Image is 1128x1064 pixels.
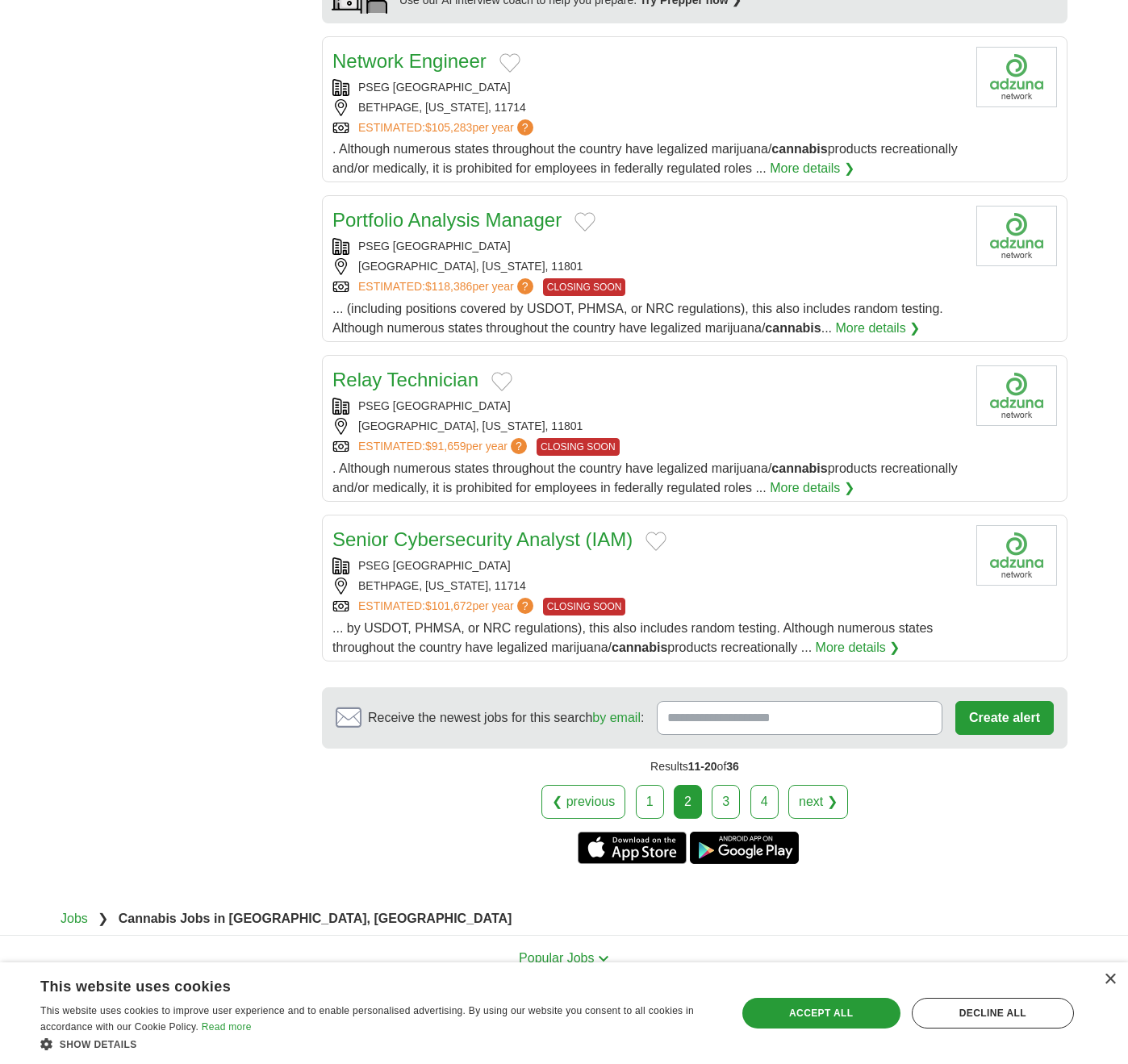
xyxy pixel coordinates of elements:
[645,532,666,551] button: Add to favorite jobs
[543,598,626,615] span: CLOSING SOON
[742,998,900,1029] div: Accept all
[1104,974,1116,986] div: Close
[332,528,633,550] a: Senior Cybersecurity Analyst (IAM)
[368,708,644,728] span: Receive the newest jobs for this search :
[332,258,963,275] div: [GEOGRAPHIC_DATA], [US_STATE], 11801
[119,912,512,925] strong: Cannabis Jobs in [GEOGRAPHIC_DATA], [GEOGRAPHIC_DATA]
[976,365,1057,426] img: Company logo
[332,99,963,116] div: BETHPAGE, [US_STATE], 11714
[674,785,702,819] div: 2
[40,1005,694,1033] span: This website uses cookies to improve user experience and to enable personalised advertising. By u...
[425,440,466,453] span: $91,659
[358,598,537,615] a: ESTIMATED:$101,672per year?
[612,640,667,654] strong: cannabis
[332,557,963,574] div: PSEG [GEOGRAPHIC_DATA]
[770,478,854,498] a: More details ❯
[40,1036,716,1052] div: Show details
[976,47,1057,107] img: Company logo
[788,785,848,819] a: next ❯
[836,319,921,338] a: More details ❯
[592,711,641,724] a: by email
[816,638,900,657] a: More details ❯
[770,159,854,178] a: More details ❯
[425,599,472,612] span: $101,672
[499,53,520,73] button: Add to favorite jobs
[976,206,1057,266] img: Company logo
[332,79,963,96] div: PSEG [GEOGRAPHIC_DATA]
[358,278,537,296] a: ESTIMATED:$118,386per year?
[578,832,687,864] a: Get the iPhone app
[332,209,562,231] a: Portfolio Analysis Manager
[517,598,533,614] span: ?
[912,998,1074,1029] div: Decline all
[726,760,739,773] span: 36
[712,785,740,819] a: 3
[976,525,1057,586] img: Company logo
[332,398,963,415] div: PSEG [GEOGRAPHIC_DATA]
[541,785,625,819] a: ❮ previous
[765,321,821,335] strong: cannabis
[955,701,1054,735] button: Create alert
[771,142,827,156] strong: cannabis
[598,955,609,962] img: toggle icon
[61,912,88,925] a: Jobs
[519,951,594,965] span: Popular Jobs
[322,749,1067,785] div: Results of
[750,785,779,819] a: 4
[332,50,487,72] a: Network Engineer
[690,832,799,864] a: Get the Android app
[332,461,958,494] span: . Although numerous states throughout the country have legalized marijuana/ products recreational...
[636,785,664,819] a: 1
[425,121,472,134] span: $105,283
[537,438,620,456] span: CLOSING SOON
[202,1021,252,1033] a: Read more, opens a new window
[332,142,958,175] span: . Although numerous states throughout the country have legalized marijuana/ products recreational...
[688,760,717,773] span: 11-20
[98,912,108,925] span: ❯
[771,461,827,475] strong: cannabis
[358,438,530,456] a: ESTIMATED:$91,659per year?
[574,212,595,232] button: Add to favorite jobs
[543,278,626,296] span: CLOSING SOON
[332,418,963,435] div: [GEOGRAPHIC_DATA], [US_STATE], 11801
[491,372,512,391] button: Add to favorite jobs
[332,578,963,595] div: BETHPAGE, [US_STATE], 11714
[60,1039,137,1050] span: Show details
[358,119,537,136] a: ESTIMATED:$105,283per year?
[511,438,527,454] span: ?
[517,278,533,294] span: ?
[332,621,933,654] span: ... by USDOT, PHMSA, or NRC regulations), this also includes random testing. Although numerous st...
[332,238,963,255] div: PSEG [GEOGRAPHIC_DATA]
[40,972,675,996] div: This website uses cookies
[517,119,533,136] span: ?
[425,280,472,293] span: $118,386
[332,302,943,335] span: ... (including positions covered by USDOT, PHMSA, or NRC regulations), this also includes random ...
[332,369,478,390] a: Relay Technician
